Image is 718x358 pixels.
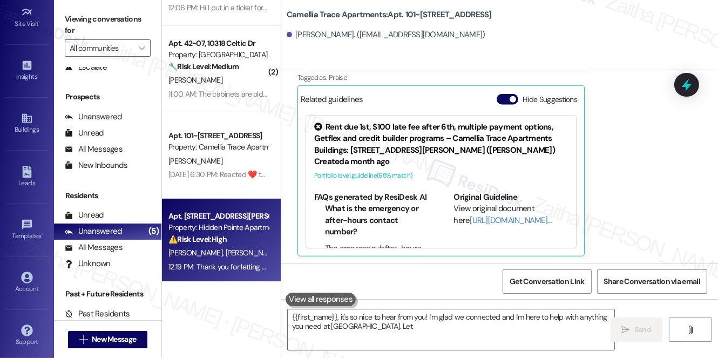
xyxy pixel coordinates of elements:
[168,248,226,258] span: [PERSON_NAME]
[37,71,39,79] span: •
[65,144,123,155] div: All Messages
[301,94,363,110] div: Related guidelines
[146,223,161,240] div: (5)
[454,203,568,226] div: View original document here
[65,160,127,171] div: New Inbounds
[503,269,591,294] button: Get Conversation Link
[168,89,402,99] div: 11:00 AM: The cabinets are old fashioned and the dishwasher barely works
[168,170,428,179] div: [DATE] 6:30 PM: Reacted ❤️ to “[PERSON_NAME] (Camellia Trace Apartments): 😊”
[5,56,49,85] a: Insights •
[168,62,239,71] strong: 🔧 Risk Level: Medium
[39,18,40,26] span: •
[65,127,104,139] div: Unread
[65,258,111,269] div: Unknown
[54,91,161,103] div: Prospects
[65,210,104,221] div: Unread
[622,326,630,334] i: 
[168,141,268,153] div: Property: Camellia Trace Apartments
[92,334,136,345] span: New Message
[65,226,122,237] div: Unanswered
[611,318,663,342] button: Send
[5,215,49,245] a: Templates •
[523,94,577,105] label: Hide Suggestions
[65,62,107,73] div: Escalate
[42,231,43,238] span: •
[168,75,222,85] span: [PERSON_NAME]
[168,38,268,49] div: Apt. 42~07, 10318 Celtic Dr
[70,39,133,57] input: All communities
[287,9,492,21] b: Camellia Trace Apartments: Apt. 101~[STREET_ADDRESS]
[65,242,123,253] div: All Messages
[168,222,268,233] div: Property: Hidden Pointe Apartments
[5,321,49,350] a: Support
[314,170,568,181] div: Portfolio level guideline ( 65 % match)
[168,130,268,141] div: Apt. 101~[STREET_ADDRESS]
[5,109,49,138] a: Buildings
[65,11,151,39] label: Viewing conversations for
[604,276,700,287] span: Share Conversation via email
[226,248,280,258] span: [PERSON_NAME]
[54,288,161,300] div: Past + Future Residents
[168,211,268,222] div: Apt. [STREET_ADDRESS][PERSON_NAME]
[634,324,651,335] span: Send
[329,73,347,82] span: Praise
[65,111,122,123] div: Unanswered
[325,243,429,266] li: The emergency/after-hours number is [PHONE_NUMBER].
[314,121,568,156] div: Rent due 1st, $100 late fee after 6th, multiple payment options, Getflex and credit builder progr...
[168,156,222,166] span: [PERSON_NAME]
[168,49,268,60] div: Property: [GEOGRAPHIC_DATA] Apartments
[68,331,148,348] button: New Message
[510,276,584,287] span: Get Conversation Link
[54,190,161,201] div: Residents
[65,308,130,320] div: Past Residents
[5,163,49,192] a: Leads
[168,3,426,12] div: 12:06 PM: Hi I put in a ticket for my outside light by my door & it's still not coming on
[325,203,429,238] li: What is the emergency or after-hours contact number?
[314,156,568,167] div: Created a month ago
[5,3,49,32] a: Site Visit •
[139,44,145,52] i: 
[168,234,227,244] strong: ⚠️ Risk Level: High
[470,215,552,226] a: [URL][DOMAIN_NAME]…
[314,192,426,202] b: FAQs generated by ResiDesk AI
[686,326,694,334] i: 
[288,309,614,350] textarea: {{first_name}}, it's so nice to hear from you! I'm glad we connected and I'm here to help
[79,335,87,344] i: 
[597,269,707,294] button: Share Conversation via email
[5,268,49,298] a: Account
[454,192,518,202] b: Original Guideline
[287,29,485,40] div: [PERSON_NAME]. ([EMAIL_ADDRESS][DOMAIN_NAME])
[297,70,585,85] div: Tagged as:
